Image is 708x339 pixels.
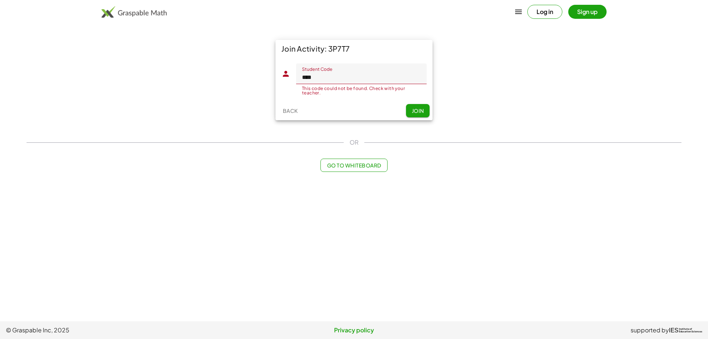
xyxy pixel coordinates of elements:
[278,104,302,117] button: Back
[631,326,669,335] span: supported by
[527,5,562,19] button: Log in
[282,107,298,114] span: Back
[669,326,702,335] a: IESInstitute ofEducation Sciences
[350,138,358,147] span: OR
[669,327,678,334] span: IES
[275,40,433,58] div: Join Activity: 3P7T7
[302,86,421,95] div: This code could not be found. Check with your teacher.
[568,5,607,19] button: Sign up
[320,159,387,172] button: Go to Whiteboard
[327,162,381,169] span: Go to Whiteboard
[238,326,470,335] a: Privacy policy
[406,104,430,117] button: Join
[679,328,702,333] span: Institute of Education Sciences
[412,107,424,114] span: Join
[6,326,238,335] span: © Graspable Inc, 2025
